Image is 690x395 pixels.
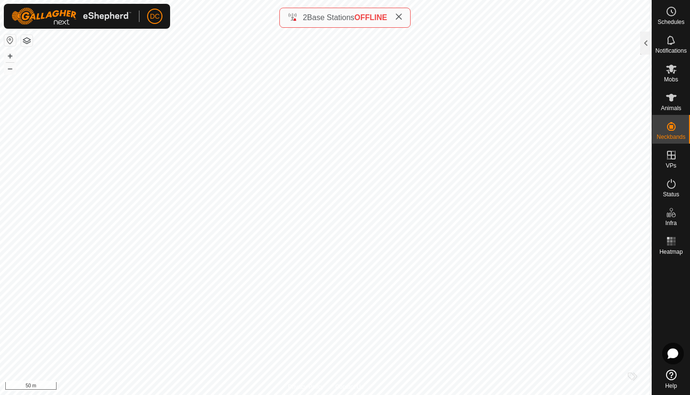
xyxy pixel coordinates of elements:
span: OFFLINE [355,13,387,22]
a: Privacy Policy [288,383,324,391]
span: Help [665,383,677,389]
span: Notifications [655,48,687,54]
span: Mobs [664,77,678,82]
span: VPs [666,163,676,169]
span: Heatmap [659,249,683,255]
button: Reset Map [4,34,16,46]
button: Map Layers [21,35,33,46]
span: Animals [661,105,681,111]
button: + [4,50,16,62]
button: – [4,63,16,74]
span: Infra [665,220,677,226]
span: 2 [303,13,307,22]
a: Help [652,366,690,393]
span: DC [150,11,160,22]
img: Gallagher Logo [11,8,131,25]
span: Schedules [657,19,684,25]
span: Neckbands [656,134,685,140]
span: Status [663,192,679,197]
a: Contact Us [335,383,364,391]
span: Base Stations [307,13,355,22]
